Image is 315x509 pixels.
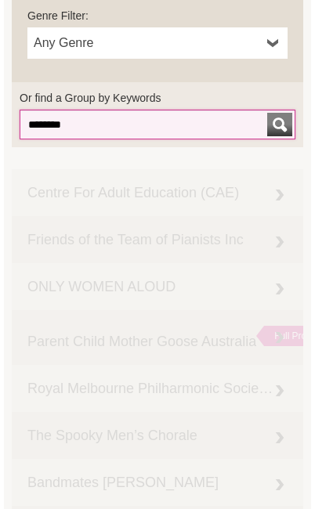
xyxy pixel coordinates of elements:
span: Any Genre [34,34,261,52]
a: Centre For Adult Education (CAE) [12,169,303,216]
label: Genre Filter: [27,8,288,23]
a: Any Genre [27,27,288,59]
a: The Spooky Men’s Chorale [12,412,303,459]
a: Bandmates [PERSON_NAME] [12,459,303,506]
a: Royal Melbourne Philharmonic Society Inc [12,365,303,412]
a: Friends of the Team of Pianists Inc [12,216,303,263]
a: ONLY WOMEN ALOUD [12,263,303,310]
label: Or find a Group by Keywords [20,90,295,106]
a: Parent Child Mother Goose Australia Full Profile [12,310,303,365]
